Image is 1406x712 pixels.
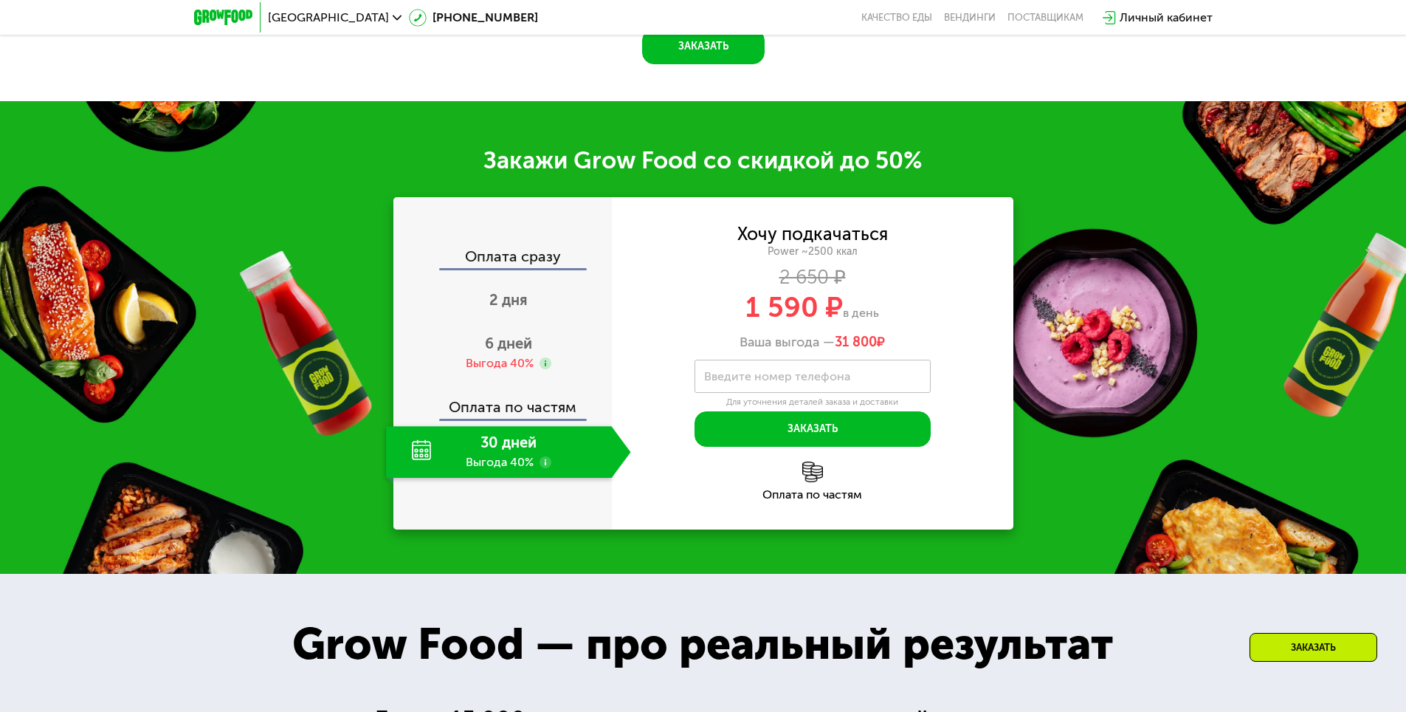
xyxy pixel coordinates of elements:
[612,245,1013,259] div: Power ~2500 ккал
[737,226,888,242] div: Хочу подкачаться
[861,12,932,24] a: Качество еды
[642,29,765,64] button: Заказать
[843,306,879,320] span: в день
[695,397,931,408] div: Для уточнения деталей заказа и доставки
[745,290,843,324] span: 1 590 ₽
[268,12,389,24] span: [GEOGRAPHIC_DATA]
[704,372,850,380] label: Введите номер телефона
[802,462,823,482] img: l6xcnZfty9opOoJh.png
[466,355,534,372] div: Выгода 40%
[612,335,1013,351] div: Ваша выгода —
[835,334,877,350] span: 31 800
[1250,633,1377,662] div: Заказать
[695,411,931,447] button: Заказать
[1007,12,1083,24] div: поставщикам
[944,12,996,24] a: Вендинги
[485,335,532,352] span: 6 дней
[395,249,612,268] div: Оплата сразу
[395,385,612,419] div: Оплата по частям
[1120,9,1213,27] div: Личный кабинет
[260,611,1145,677] div: Grow Food — про реальный результат
[835,335,885,351] span: ₽
[409,9,538,27] a: [PHONE_NUMBER]
[612,489,1013,501] div: Оплата по частям
[489,291,528,309] span: 2 дня
[612,270,1013,286] div: 2 650 ₽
